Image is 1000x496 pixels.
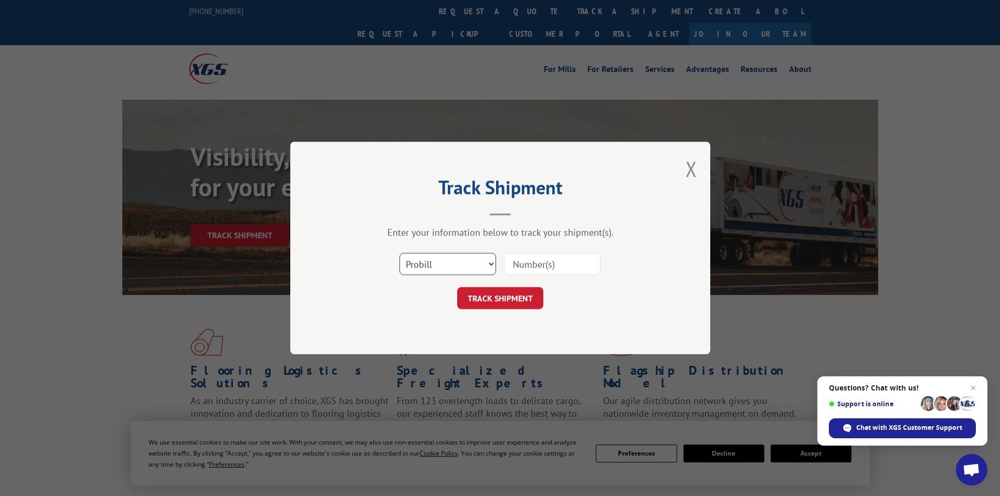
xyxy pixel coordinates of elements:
[504,253,601,275] input: Number(s)
[967,382,980,394] span: Close chat
[856,423,962,432] span: Chat with XGS Customer Support
[457,287,543,309] button: TRACK SHIPMENT
[956,454,987,486] div: Open chat
[686,155,697,183] button: Close modal
[829,400,917,408] span: Support is online
[829,418,976,438] div: Chat with XGS Customer Support
[343,226,658,238] div: Enter your information below to track your shipment(s).
[829,384,976,392] span: Questions? Chat with us!
[343,180,658,200] h2: Track Shipment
